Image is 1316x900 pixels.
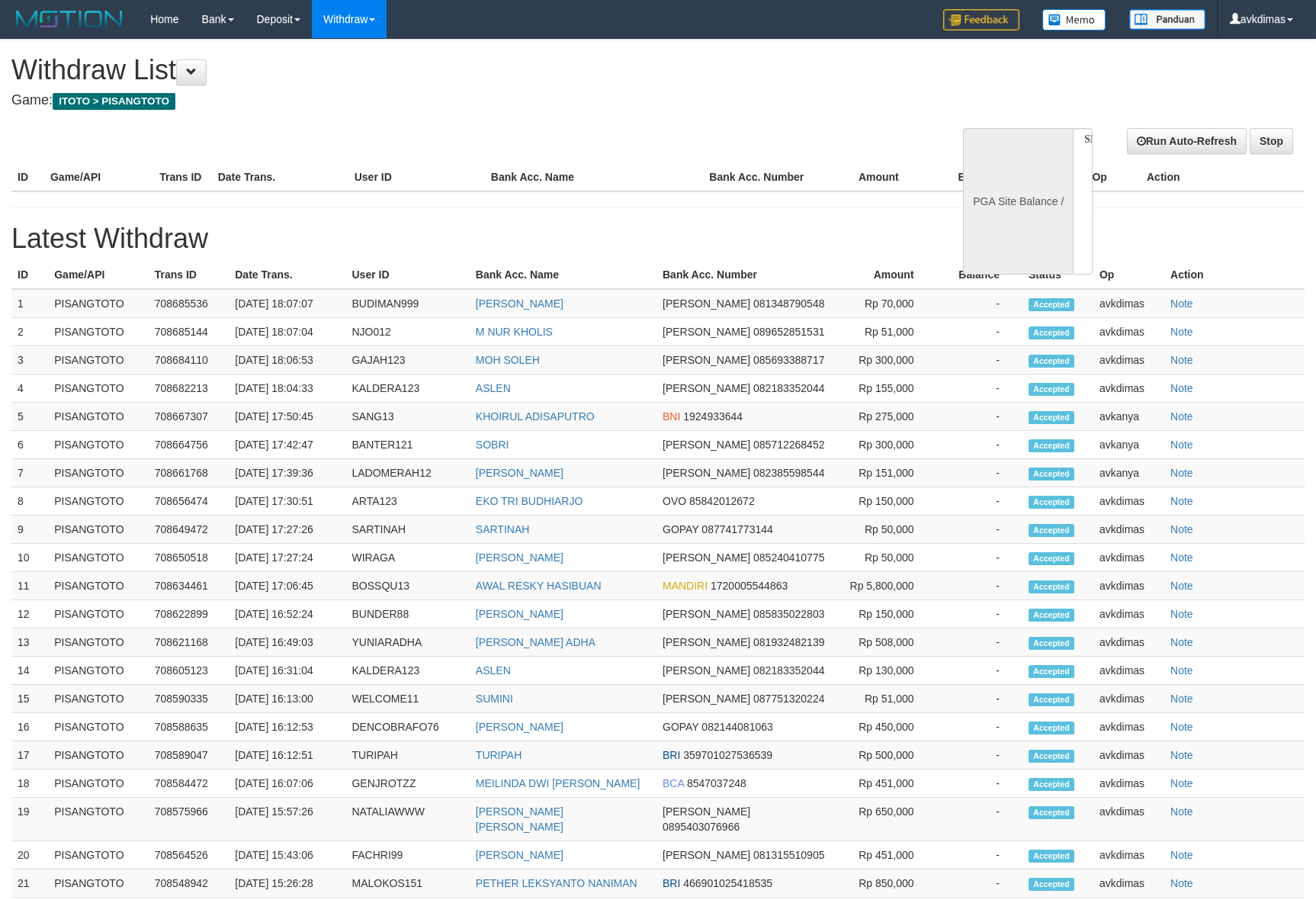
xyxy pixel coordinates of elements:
[1029,496,1074,509] span: Accepted
[663,551,750,564] span: [PERSON_NAME]
[937,600,1022,628] td: -
[937,798,1022,841] td: -
[11,223,1305,254] h1: Latest Withdraw
[836,318,936,346] td: Rp 51,000
[1170,382,1193,394] a: Note
[663,664,750,677] span: [PERSON_NAME]
[149,713,229,741] td: 708588635
[753,693,824,705] span: 087751320224
[11,600,48,628] td: 12
[149,572,229,600] td: 708634461
[476,523,530,535] a: SARTINAH
[1093,403,1164,431] td: avkanya
[11,657,48,685] td: 14
[11,8,127,31] img: MOTION_logo.png
[663,821,740,833] span: 0895403076966
[663,382,750,394] span: [PERSON_NAME]
[48,459,149,487] td: PISANGTOTO
[149,261,229,289] th: Trans ID
[663,721,698,733] span: GOPAY
[663,636,750,648] span: [PERSON_NAME]
[1029,298,1074,311] span: Accepted
[476,467,563,479] a: [PERSON_NAME]
[836,516,936,544] td: Rp 50,000
[937,628,1022,657] td: -
[836,841,936,869] td: Rp 451,000
[149,403,229,431] td: 708667307
[813,163,922,191] th: Amount
[836,572,936,600] td: Rp 5,800,000
[1029,778,1074,791] span: Accepted
[1170,580,1193,592] a: Note
[937,657,1022,685] td: -
[1170,495,1193,507] a: Note
[149,741,229,770] td: 708589047
[11,713,48,741] td: 16
[11,289,48,318] td: 1
[836,487,936,516] td: Rp 150,000
[149,544,229,572] td: 708650518
[943,9,1019,31] img: Feedback.jpg
[1170,297,1193,310] a: Note
[1093,544,1164,572] td: avkdimas
[48,657,149,685] td: PISANGTOTO
[229,869,345,898] td: [DATE] 15:26:28
[937,741,1022,770] td: -
[663,849,750,861] span: [PERSON_NAME]
[476,551,563,564] a: [PERSON_NAME]
[1141,163,1305,191] th: Action
[476,410,595,423] a: KHOIRUL ADISAPUTRO
[11,770,48,798] td: 18
[149,600,229,628] td: 708622899
[149,289,229,318] td: 708685536
[1093,713,1164,741] td: avkdimas
[476,439,509,451] a: SOBRI
[345,487,469,516] td: ARTA123
[345,741,469,770] td: TURIPAH
[663,297,750,310] span: [PERSON_NAME]
[836,741,936,770] td: Rp 500,000
[1029,580,1074,593] span: Accepted
[229,346,345,374] td: [DATE] 18:06:53
[149,628,229,657] td: 708621168
[836,798,936,841] td: Rp 650,000
[1029,552,1074,565] span: Accepted
[48,403,149,431] td: PISANGTOTO
[345,261,469,289] th: User ID
[229,841,345,869] td: [DATE] 15:43:06
[345,403,469,431] td: SANG13
[485,163,704,191] th: Bank Acc. Name
[48,798,149,841] td: PISANGTOTO
[345,544,469,572] td: WIRAGA
[836,261,936,289] th: Amount
[11,544,48,572] td: 10
[1170,326,1193,338] a: Note
[1093,487,1164,516] td: avkdimas
[149,798,229,841] td: 708575966
[1093,628,1164,657] td: avkdimas
[1170,805,1193,818] a: Note
[345,841,469,869] td: FACHRI99
[753,551,824,564] span: 085240410775
[1127,128,1247,154] a: Run Auto-Refresh
[48,572,149,600] td: PISANGTOTO
[345,770,469,798] td: GENJROTZZ
[1170,777,1193,789] a: Note
[149,431,229,459] td: 708664756
[1029,411,1074,424] span: Accepted
[149,318,229,346] td: 708685144
[11,431,48,459] td: 6
[1022,261,1093,289] th: Status
[937,261,1022,289] th: Balance
[149,459,229,487] td: 708661768
[229,289,345,318] td: [DATE] 18:07:07
[48,869,149,898] td: PISANGTOTO
[476,664,511,677] a: ASLEN
[836,544,936,572] td: Rp 50,000
[937,516,1022,544] td: -
[11,55,862,85] h1: Withdraw List
[229,657,345,685] td: [DATE] 16:31:04
[1029,722,1074,734] span: Accepted
[48,741,149,770] td: PISANGTOTO
[1093,685,1164,713] td: avkdimas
